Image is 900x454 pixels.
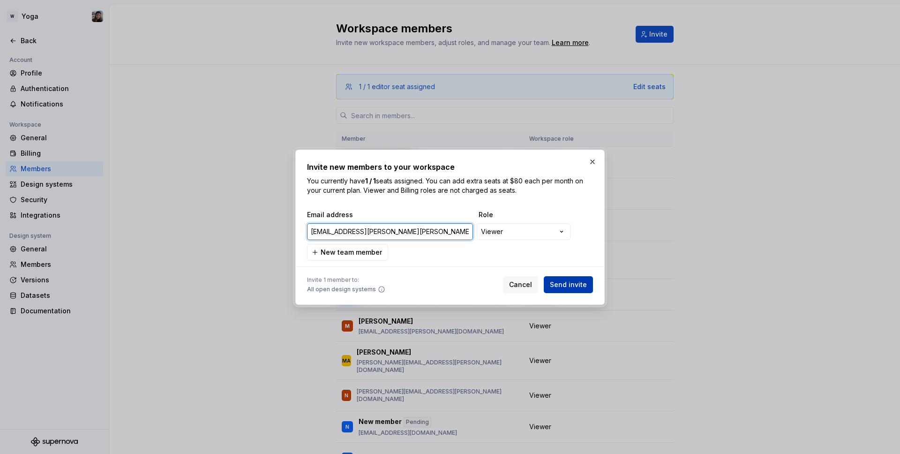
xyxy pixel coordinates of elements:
b: 1 / 1 [365,177,376,185]
button: Cancel [503,276,538,293]
span: Email address [307,210,475,219]
p: You currently have seats assigned. You can add extra seats at $80 each per month on your current ... [307,176,593,195]
button: New team member [307,244,388,261]
span: New team member [321,248,382,257]
span: All open design systems [307,286,376,293]
button: Send invite [544,276,593,293]
span: Send invite [550,280,587,289]
span: Cancel [509,280,532,289]
h2: Invite new members to your workspace [307,161,593,173]
span: Role [479,210,572,219]
span: Invite 1 member to: [307,276,385,284]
